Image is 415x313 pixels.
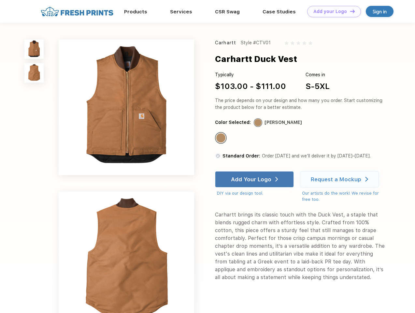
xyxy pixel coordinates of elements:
img: standard order [215,153,221,159]
div: Add your Logo [313,9,347,14]
div: The price depends on your design and how many you order. Start customizing the product below for ... [215,97,385,111]
div: Comes in [306,71,330,78]
div: Typically [215,71,286,78]
img: gray_star.svg [291,41,294,45]
div: $103.00 - $111.00 [215,81,286,92]
div: Carhartt Brown [216,133,225,142]
a: Products [124,9,147,15]
img: gray_star.svg [296,41,300,45]
div: Color Selected: [215,119,251,126]
img: func=resize&h=100 [24,63,44,82]
span: Order [DATE] and we’ll deliver it by [DATE]–[DATE]. [262,153,371,158]
img: fo%20logo%202.webp [39,6,115,17]
div: Add Your Logo [231,176,271,183]
div: Carhartt [215,39,236,46]
div: Request a Mockup [311,176,361,183]
a: Sign in [366,6,394,17]
span: Standard Order: [222,153,260,158]
img: DT [350,9,355,13]
div: Our artists do the work! We revise for free too. [302,190,385,203]
div: Carhartt Duck Vest [215,53,297,65]
img: white arrow [365,177,368,182]
img: func=resize&h=100 [24,39,44,59]
img: gray_star.svg [302,41,306,45]
div: Style #CTV01 [241,39,271,46]
img: white arrow [275,177,278,182]
div: S-5XL [306,81,330,92]
div: Sign in [373,8,387,15]
div: [PERSON_NAME] [265,119,302,126]
img: gray_star.svg [308,41,312,45]
div: DIY via our design tool. [217,190,294,197]
img: gray_star.svg [284,41,288,45]
img: func=resize&h=640 [59,39,194,175]
div: Carhartt brings its classic touch with the Duck Vest, a staple that blends rugged charm with effo... [215,211,385,281]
